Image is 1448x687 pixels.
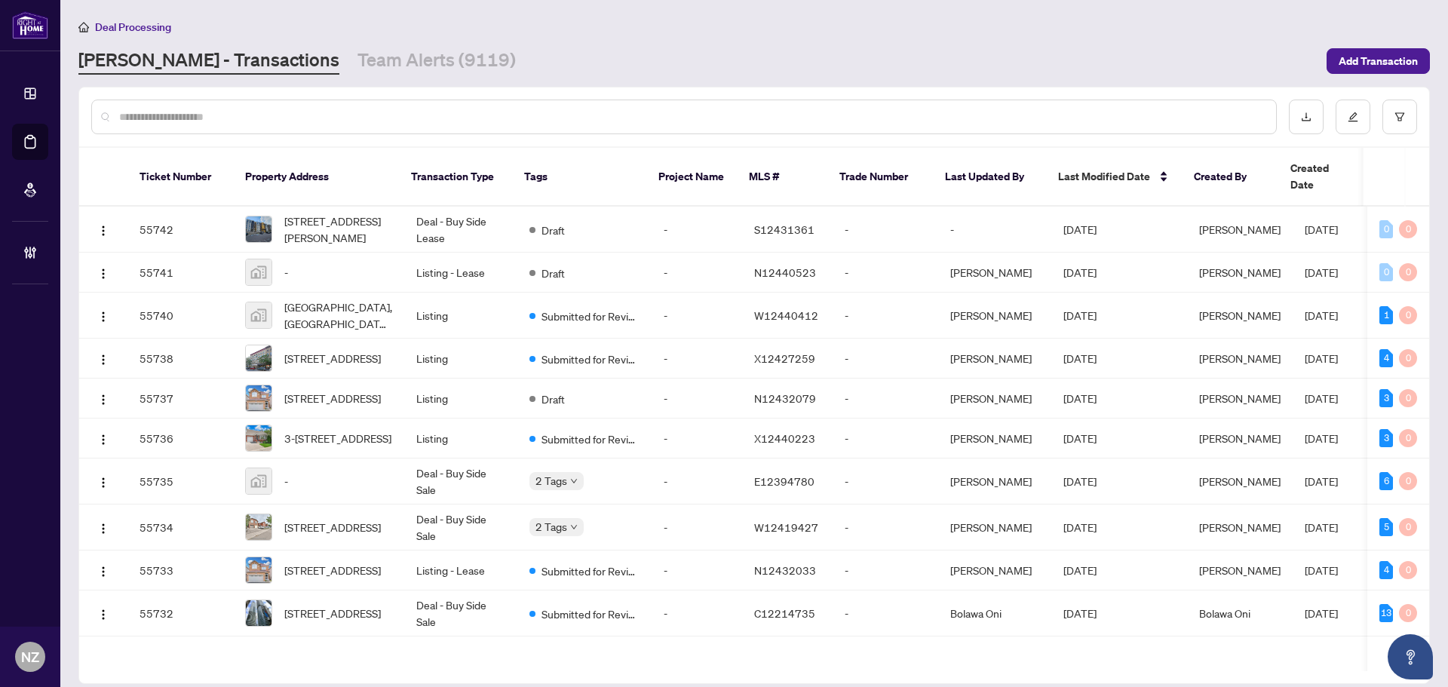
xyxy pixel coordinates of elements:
a: [PERSON_NAME] - Transactions [78,48,339,75]
span: [DATE] [1305,351,1338,365]
td: - [652,339,742,379]
td: 55733 [127,551,233,590]
span: filter [1394,112,1405,122]
td: [PERSON_NAME] [938,419,1051,459]
div: 0 [1399,518,1417,536]
span: N12432033 [754,563,816,577]
span: [DATE] [1305,391,1338,405]
span: [DATE] [1063,391,1097,405]
span: [GEOGRAPHIC_DATA], [GEOGRAPHIC_DATA], [GEOGRAPHIC_DATA], [GEOGRAPHIC_DATA] [284,299,392,332]
span: [PERSON_NAME] [1199,265,1281,279]
th: Last Updated By [933,148,1046,207]
span: NZ [21,646,39,667]
td: - [652,207,742,253]
span: E12394780 [754,474,814,488]
span: down [570,523,578,531]
span: [DATE] [1063,606,1097,620]
span: Draft [541,265,565,281]
span: [DATE] [1063,563,1097,577]
span: [PERSON_NAME] [1199,474,1281,488]
span: edit [1348,112,1358,122]
span: [STREET_ADDRESS] [284,350,381,367]
div: 0 [1379,263,1393,281]
th: MLS # [737,148,827,207]
td: Listing - Lease [404,253,517,293]
th: Property Address [233,148,399,207]
button: Open asap [1388,634,1433,679]
button: Logo [91,346,115,370]
span: Add Transaction [1339,49,1418,73]
td: [PERSON_NAME] [938,339,1051,379]
a: Team Alerts (9119) [357,48,516,75]
span: Bolawa Oni [1199,606,1250,620]
div: 0 [1399,389,1417,407]
button: filter [1382,100,1417,134]
span: 2 Tags [535,518,567,535]
td: - [833,419,938,459]
td: 55738 [127,339,233,379]
img: thumbnail-img [246,385,271,411]
span: S12431361 [754,222,814,236]
td: - [833,459,938,505]
th: Trade Number [827,148,933,207]
span: [DATE] [1305,563,1338,577]
td: Deal - Buy Side Sale [404,459,517,505]
td: - [833,339,938,379]
td: 55741 [127,253,233,293]
td: - [652,419,742,459]
span: [STREET_ADDRESS][PERSON_NAME] [284,213,392,246]
td: - [833,379,938,419]
span: - [284,264,288,281]
td: 55732 [127,590,233,636]
button: Logo [91,469,115,493]
span: W12419427 [754,520,818,534]
div: 0 [1399,561,1417,579]
td: - [833,505,938,551]
td: - [652,590,742,636]
img: Logo [97,311,109,323]
span: Last Modified Date [1058,168,1150,185]
button: Logo [91,601,115,625]
img: Logo [97,566,109,578]
span: home [78,22,89,32]
img: Logo [97,354,109,366]
span: X12427259 [754,351,815,365]
td: Bolawa Oni [938,590,1051,636]
div: 13 [1379,604,1393,622]
span: Created Date [1290,160,1354,193]
td: [PERSON_NAME] [938,379,1051,419]
td: 55742 [127,207,233,253]
span: [DATE] [1305,474,1338,488]
button: Logo [91,515,115,539]
span: W12440412 [754,308,818,322]
td: [PERSON_NAME] [938,293,1051,339]
img: thumbnail-img [246,259,271,285]
td: Deal - Buy Side Sale [404,505,517,551]
div: 3 [1379,389,1393,407]
td: - [652,379,742,419]
button: Logo [91,260,115,284]
span: [DATE] [1305,308,1338,322]
span: [DATE] [1063,222,1097,236]
span: N12432079 [754,391,816,405]
span: [PERSON_NAME] [1199,431,1281,445]
span: Submitted for Review [541,563,640,579]
img: thumbnail-img [246,468,271,494]
span: [PERSON_NAME] [1199,222,1281,236]
td: - [938,207,1051,253]
img: thumbnail-img [246,514,271,540]
td: 55735 [127,459,233,505]
td: [PERSON_NAME] [938,253,1051,293]
td: Listing [404,339,517,379]
div: 0 [1399,263,1417,281]
button: Logo [91,558,115,582]
span: 2 Tags [535,472,567,489]
span: C12214735 [754,606,815,620]
span: [PERSON_NAME] [1199,391,1281,405]
span: [DATE] [1305,606,1338,620]
img: Logo [97,609,109,621]
span: [PERSON_NAME] [1199,308,1281,322]
span: Submitted for Review [541,308,640,324]
div: 0 [1379,220,1393,238]
span: [DATE] [1305,222,1338,236]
